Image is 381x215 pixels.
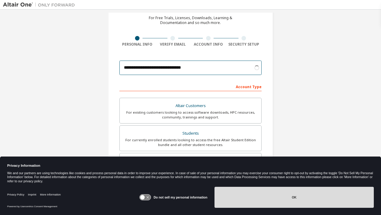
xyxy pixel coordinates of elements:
[3,2,78,8] img: Altair One
[123,102,258,110] div: Altair Customers
[226,42,262,47] div: Security Setup
[123,129,258,138] div: Students
[119,82,262,91] div: Account Type
[190,42,226,47] div: Account Info
[119,42,155,47] div: Personal Info
[155,42,191,47] div: Verify Email
[149,16,232,25] div: For Free Trials, Licenses, Downloads, Learning & Documentation and so much more.
[123,110,258,120] div: For existing customers looking to access software downloads, HPC resources, community, trainings ...
[123,138,258,147] div: For currently enrolled students looking to access the free Altair Student Edition bundle and all ...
